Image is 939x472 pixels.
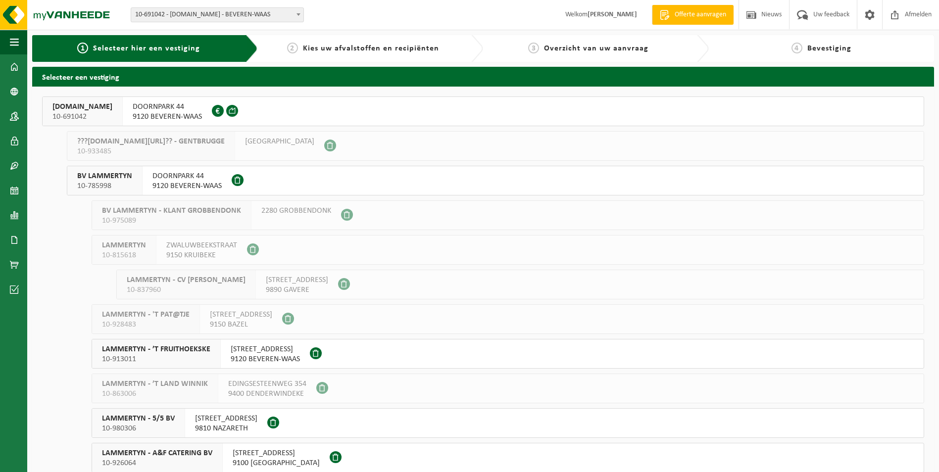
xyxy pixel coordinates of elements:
[672,10,729,20] span: Offerte aanvragen
[528,43,539,53] span: 3
[52,112,112,122] span: 10-691042
[588,11,637,18] strong: [PERSON_NAME]
[102,240,146,250] span: LAMMERTYN
[228,379,306,389] span: EDINGSESTEENWEG 354
[228,389,306,399] span: 9400 DENDERWINDEKE
[544,45,648,52] span: Overzicht van uw aanvraag
[77,43,88,53] span: 1
[245,137,314,146] span: [GEOGRAPHIC_DATA]
[93,45,200,52] span: Selecteer hier een vestiging
[102,389,208,399] span: 10-863006
[102,250,146,260] span: 10-815618
[77,146,225,156] span: 10-933485
[77,171,132,181] span: BV LAMMERTYN
[210,310,272,320] span: [STREET_ADDRESS]
[231,354,300,364] span: 9120 BEVEREN-WAAS
[303,45,439,52] span: Kies uw afvalstoffen en recipiënten
[166,250,237,260] span: 9150 KRUIBEKE
[652,5,734,25] a: Offerte aanvragen
[152,181,222,191] span: 9120 BEVEREN-WAAS
[266,275,328,285] span: [STREET_ADDRESS]
[52,102,112,112] span: [DOMAIN_NAME]
[166,240,237,250] span: ZWALUWBEEKSTRAAT
[102,424,175,433] span: 10-980306
[152,171,222,181] span: DOORNPARK 44
[102,414,175,424] span: LAMMERTYN - 5/5 BV
[102,216,241,226] span: 10-975089
[133,112,202,122] span: 9120 BEVEREN-WAAS
[266,285,328,295] span: 9890 GAVERE
[195,414,257,424] span: [STREET_ADDRESS]
[102,354,210,364] span: 10-913011
[131,7,304,22] span: 10-691042 - LAMMERTYN.NET - BEVEREN-WAAS
[287,43,298,53] span: 2
[102,458,212,468] span: 10-926064
[102,206,241,216] span: BV LAMMERTYN - KLANT GROBBENDONK
[131,8,303,22] span: 10-691042 - LAMMERTYN.NET - BEVEREN-WAAS
[67,166,924,195] button: BV LAMMERTYN 10-785998 DOORNPARK 449120 BEVEREN-WAAS
[231,344,300,354] span: [STREET_ADDRESS]
[133,102,202,112] span: DOORNPARK 44
[77,181,132,191] span: 10-785998
[32,67,934,86] h2: Selecteer een vestiging
[791,43,802,53] span: 4
[807,45,851,52] span: Bevestiging
[102,310,190,320] span: LAMMERTYN - 'T PAT@TJE
[261,206,331,216] span: 2280 GROBBENDONK
[92,408,924,438] button: LAMMERTYN - 5/5 BV 10-980306 [STREET_ADDRESS]9810 NAZARETH
[127,275,246,285] span: LAMMERTYN - CV [PERSON_NAME]
[102,379,208,389] span: LAMMERTYN - ’T LAND WINNIK
[102,320,190,330] span: 10-928483
[102,448,212,458] span: LAMMERTYN - A&F CATERING BV
[233,448,320,458] span: [STREET_ADDRESS]
[195,424,257,433] span: 9810 NAZARETH
[92,339,924,369] button: LAMMERTYN - ’T FRUITHOEKSKE 10-913011 [STREET_ADDRESS]9120 BEVEREN-WAAS
[127,285,246,295] span: 10-837960
[42,96,924,126] button: [DOMAIN_NAME] 10-691042 DOORNPARK 449120 BEVEREN-WAAS
[233,458,320,468] span: 9100 [GEOGRAPHIC_DATA]
[210,320,272,330] span: 9150 BAZEL
[102,344,210,354] span: LAMMERTYN - ’T FRUITHOEKSKE
[77,137,225,146] span: ???[DOMAIN_NAME][URL]?? - GENTBRUGGE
